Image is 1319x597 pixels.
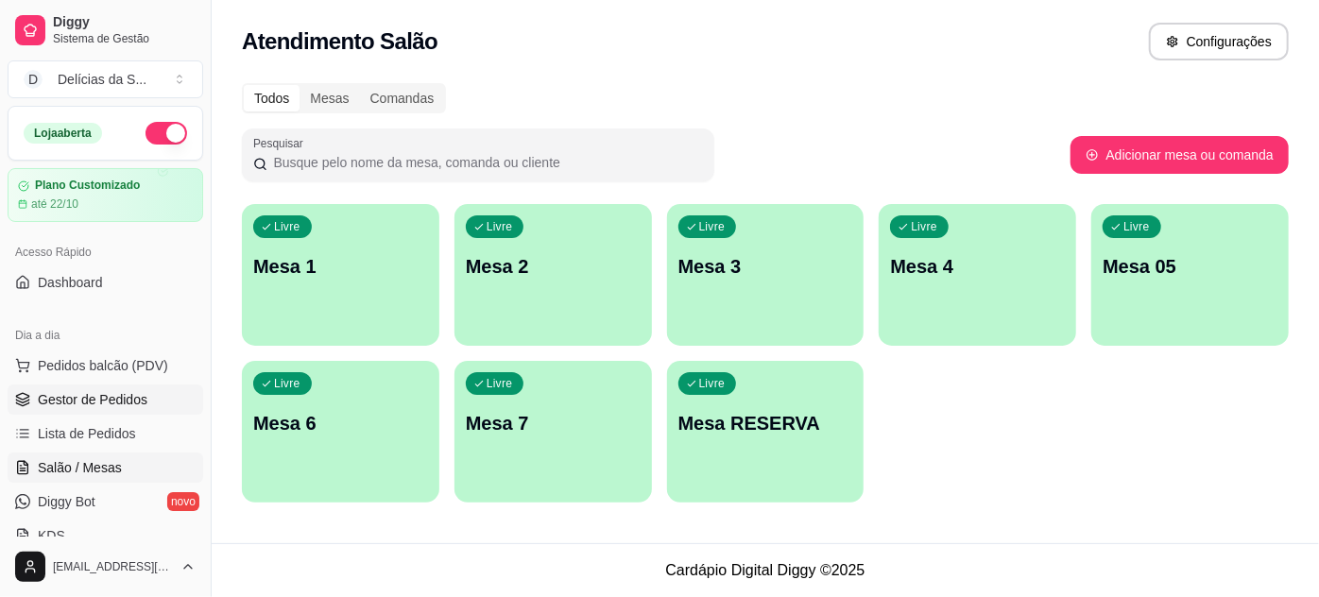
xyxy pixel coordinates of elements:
p: Mesa RESERVA [678,410,853,436]
p: Livre [274,219,300,234]
p: Mesa 3 [678,253,853,280]
span: Lista de Pedidos [38,424,136,443]
p: Mesa 6 [253,410,428,436]
button: Alterar Status [146,122,187,145]
span: Pedidos balcão (PDV) [38,356,168,375]
a: Dashboard [8,267,203,298]
p: Livre [487,219,513,234]
footer: Cardápio Digital Diggy © 2025 [212,543,1319,597]
span: Diggy [53,14,196,31]
button: LivreMesa RESERVA [667,361,865,503]
p: Mesa 7 [466,410,641,436]
div: Delícias da S ... [58,70,146,89]
span: [EMAIL_ADDRESS][DOMAIN_NAME] [53,559,173,574]
p: Livre [1123,219,1150,234]
span: Diggy Bot [38,492,95,511]
p: Livre [487,376,513,391]
span: Salão / Mesas [38,458,122,477]
label: Pesquisar [253,135,310,151]
p: Mesa 05 [1103,253,1277,280]
button: LivreMesa 05 [1091,204,1289,346]
div: Todos [244,85,300,111]
a: KDS [8,520,203,551]
article: Plano Customizado [35,179,140,193]
div: Dia a dia [8,320,203,350]
div: Loja aberta [24,123,102,144]
div: Mesas [300,85,359,111]
div: Acesso Rápido [8,237,203,267]
a: Diggy Botnovo [8,486,203,517]
button: Configurações [1149,23,1289,60]
span: Dashboard [38,273,103,292]
div: Comandas [360,85,445,111]
span: D [24,70,43,89]
button: Select a team [8,60,203,98]
button: LivreMesa 2 [454,204,652,346]
span: Sistema de Gestão [53,31,196,46]
p: Mesa 1 [253,253,428,280]
input: Pesquisar [267,153,703,172]
button: Pedidos balcão (PDV) [8,350,203,381]
a: Plano Customizadoaté 22/10 [8,168,203,222]
p: Livre [911,219,937,234]
a: Salão / Mesas [8,452,203,483]
button: LivreMesa 1 [242,204,439,346]
a: Lista de Pedidos [8,418,203,449]
span: Gestor de Pedidos [38,390,147,409]
p: Livre [699,376,726,391]
button: [EMAIL_ADDRESS][DOMAIN_NAME] [8,544,203,589]
p: Livre [274,376,300,391]
a: DiggySistema de Gestão [8,8,203,53]
a: Gestor de Pedidos [8,384,203,415]
p: Mesa 2 [466,253,641,280]
button: LivreMesa 7 [454,361,652,503]
button: LivreMesa 6 [242,361,439,503]
button: LivreMesa 3 [667,204,865,346]
button: Adicionar mesa ou comanda [1071,136,1289,174]
button: LivreMesa 4 [879,204,1076,346]
p: Mesa 4 [890,253,1065,280]
p: Livre [699,219,726,234]
span: KDS [38,526,65,545]
h2: Atendimento Salão [242,26,437,57]
article: até 22/10 [31,196,78,212]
